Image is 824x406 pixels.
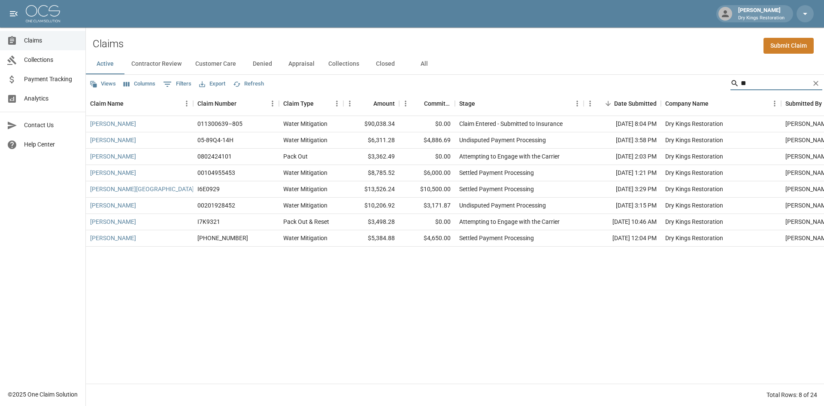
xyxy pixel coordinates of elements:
[8,390,78,399] div: © 2025 One Claim Solution
[709,98,721,110] button: Sort
[459,234,534,242] div: Settled Payment Processing
[161,77,194,91] button: Show filters
[665,217,723,226] div: Dry Kings Restoration
[330,97,343,110] button: Menu
[231,77,266,91] button: Refresh
[343,116,399,132] div: $90,038.34
[26,5,60,22] img: ocs-logo-white-transparent.png
[399,92,455,116] div: Committed Amount
[283,152,308,161] div: Pack Out
[343,149,399,165] div: $3,362.49
[24,75,79,84] span: Payment Tracking
[763,38,814,54] a: Submit Claim
[459,201,546,210] div: Undisputed Payment Processing
[665,136,723,144] div: Dry Kings Restoration
[459,119,563,128] div: Claim Entered - Submitted to Insurance
[412,98,424,110] button: Sort
[373,92,395,116] div: Amount
[584,132,661,149] div: [DATE] 3:58 PM
[90,234,136,242] a: [PERSON_NAME]
[399,132,455,149] div: $4,886.69
[405,54,443,74] button: All
[735,6,788,21] div: [PERSON_NAME]
[361,98,373,110] button: Sort
[768,97,781,110] button: Menu
[24,140,79,149] span: Help Center
[584,165,661,181] div: [DATE] 1:21 PM
[283,201,327,210] div: Water Mitigation
[282,54,321,74] button: Appraisal
[343,165,399,181] div: $8,785.52
[584,92,661,116] div: Date Submitted
[343,214,399,230] div: $3,498.28
[584,230,661,247] div: [DATE] 12:04 PM
[661,92,781,116] div: Company Name
[90,201,136,210] a: [PERSON_NAME]
[809,77,822,90] button: Clear
[24,55,79,64] span: Collections
[455,92,584,116] div: Stage
[766,391,817,399] div: Total Rows: 8 of 24
[399,149,455,165] div: $0.00
[86,54,824,74] div: dynamic tabs
[730,76,822,92] div: Search
[197,185,220,193] div: I6E0929
[399,230,455,247] div: $4,650.00
[584,214,661,230] div: [DATE] 10:46 AM
[86,54,124,74] button: Active
[399,181,455,198] div: $10,500.00
[366,54,405,74] button: Closed
[665,119,723,128] div: Dry Kings Restoration
[571,97,584,110] button: Menu
[124,98,136,110] button: Sort
[399,97,412,110] button: Menu
[243,54,282,74] button: Denied
[459,168,534,177] div: Settled Payment Processing
[124,54,188,74] button: Contractor Review
[343,230,399,247] div: $5,384.88
[614,92,657,116] div: Date Submitted
[197,217,220,226] div: I7K9321
[283,185,327,193] div: Water Mitigation
[266,97,279,110] button: Menu
[283,92,314,116] div: Claim Type
[197,201,235,210] div: 00201928452
[283,217,329,226] div: Pack Out & Reset
[314,98,326,110] button: Sort
[343,181,399,198] div: $13,526.24
[399,116,455,132] div: $0.00
[321,54,366,74] button: Collections
[193,92,279,116] div: Claim Number
[90,217,136,226] a: [PERSON_NAME]
[197,119,242,128] div: 011300639–805
[197,92,236,116] div: Claim Number
[279,92,343,116] div: Claim Type
[459,136,546,144] div: Undisputed Payment Processing
[343,132,399,149] div: $6,311.28
[343,97,356,110] button: Menu
[665,152,723,161] div: Dry Kings Restoration
[86,92,193,116] div: Claim Name
[283,119,327,128] div: Water Mitigation
[197,77,227,91] button: Export
[665,168,723,177] div: Dry Kings Restoration
[24,121,79,130] span: Contact Us
[90,168,136,177] a: [PERSON_NAME]
[197,168,235,177] div: 00104955453
[399,198,455,214] div: $3,171.87
[459,217,560,226] div: Attempting to Engage with the Carrier
[93,38,124,50] h2: Claims
[180,97,193,110] button: Menu
[424,92,451,116] div: Committed Amount
[197,136,233,144] div: 05-89Q4-14H
[459,152,560,161] div: Attempting to Engage with the Carrier
[188,54,243,74] button: Customer Care
[602,98,614,110] button: Sort
[283,136,327,144] div: Water Mitigation
[738,15,785,22] p: Dry Kings Restoration
[665,185,723,193] div: Dry Kings Restoration
[785,92,822,116] div: Submitted By
[283,234,327,242] div: Water Mitigation
[90,152,136,161] a: [PERSON_NAME]
[665,92,709,116] div: Company Name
